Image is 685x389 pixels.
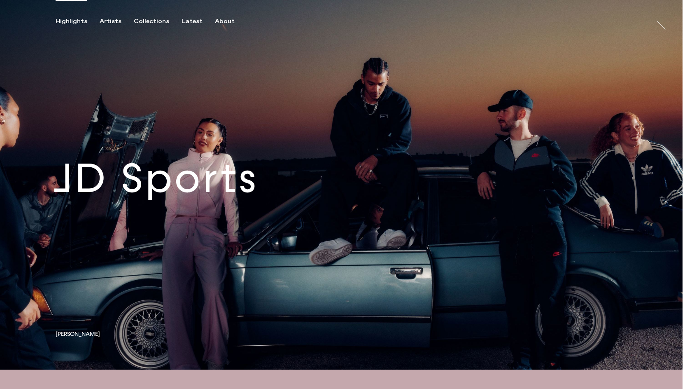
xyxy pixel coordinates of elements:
[182,18,215,25] button: Latest
[100,18,121,25] div: Artists
[134,18,182,25] button: Collections
[56,18,100,25] button: Highlights
[134,18,169,25] div: Collections
[182,18,203,25] div: Latest
[56,18,87,25] div: Highlights
[215,18,235,25] div: About
[100,18,134,25] button: Artists
[215,18,247,25] button: About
